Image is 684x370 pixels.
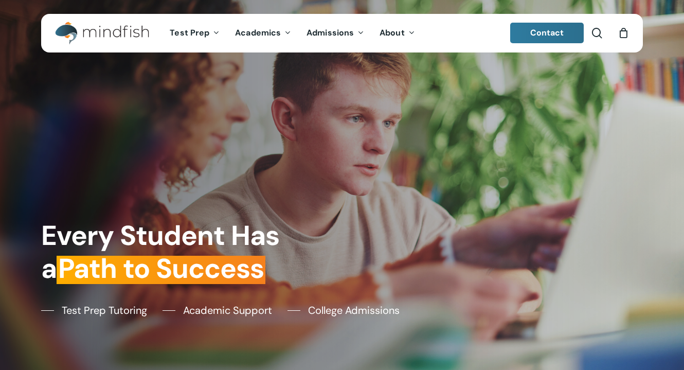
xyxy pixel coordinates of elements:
nav: Main Menu [162,14,422,52]
span: Test Prep [170,27,209,38]
a: Test Prep Tutoring [41,303,147,318]
a: Admissions [299,29,372,38]
span: Test Prep Tutoring [62,303,147,318]
span: About [380,27,405,38]
a: Academics [227,29,299,38]
span: Academics [235,27,281,38]
a: About [372,29,423,38]
h1: Every Student Has a [41,219,336,285]
em: Path to Success [57,251,265,286]
a: College Admissions [287,303,400,318]
a: Academic Support [163,303,272,318]
a: Cart [618,27,629,39]
span: Admissions [307,27,354,38]
header: Main Menu [41,14,643,52]
span: Academic Support [183,303,272,318]
span: College Admissions [308,303,400,318]
a: Contact [510,23,584,43]
a: Test Prep [162,29,227,38]
span: Contact [530,27,564,38]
